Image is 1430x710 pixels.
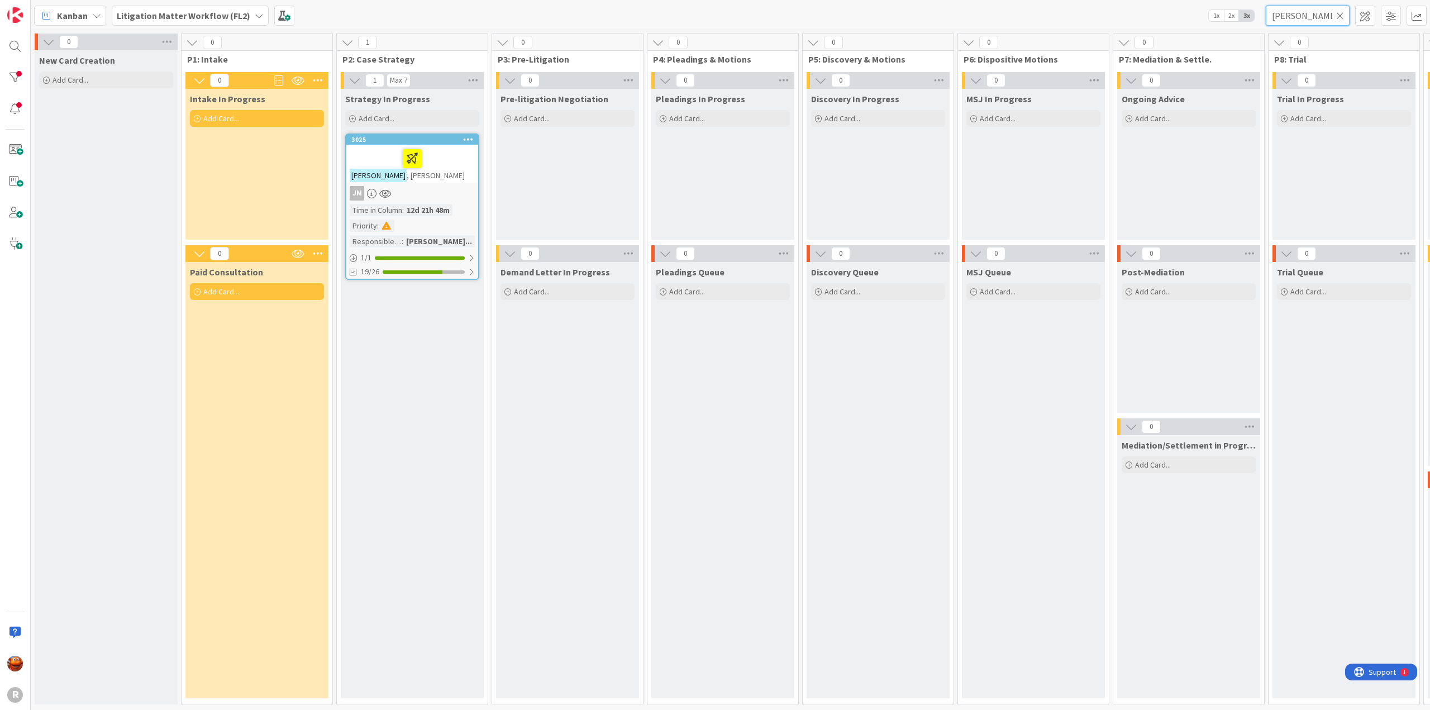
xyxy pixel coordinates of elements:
span: P4: Pleadings & Motions [653,54,784,65]
span: 1x [1209,10,1224,21]
span: 0 [831,247,850,260]
b: Litigation Matter Workflow (FL2) [117,10,250,21]
div: 3025 [351,136,478,144]
span: P2: Case Strategy [342,54,474,65]
span: 0 [1142,74,1161,87]
span: P8: Trial [1274,54,1405,65]
span: P3: Pre-Litigation [498,54,629,65]
div: 12d 21h 48m [404,204,452,216]
span: , [PERSON_NAME] [407,170,465,180]
span: 0 [513,36,532,49]
span: 0 [1142,247,1161,260]
img: KA [7,656,23,671]
span: 1 / 1 [361,252,371,264]
span: Add Card... [824,287,860,297]
div: Responsible Paralegal [350,235,402,247]
span: P7: Mediation & Settle. [1119,54,1250,65]
span: 1 [358,36,377,49]
span: Trial In Progress [1277,93,1344,104]
span: Discovery In Progress [811,93,899,104]
span: Add Card... [53,75,88,85]
div: 3025[PERSON_NAME], [PERSON_NAME] [346,135,478,183]
span: 0 [831,74,850,87]
span: 0 [986,247,1005,260]
mark: [PERSON_NAME] [350,169,407,182]
span: Add Card... [1290,113,1326,123]
span: MSJ In Progress [966,93,1032,104]
span: Add Card... [1135,113,1171,123]
span: Add Card... [359,113,394,123]
span: 0 [210,74,229,87]
span: 0 [59,35,78,49]
span: 0 [1142,420,1161,433]
span: : [402,204,404,216]
span: Paid Consultation [190,266,263,278]
span: Strategy In Progress [345,93,430,104]
span: Mediation/Settlement in Progress [1122,440,1256,451]
span: 0 [979,36,998,49]
span: Add Card... [980,287,1016,297]
span: 0 [1135,36,1153,49]
div: 3025 [346,135,478,145]
span: Ongoing Advice [1122,93,1185,104]
span: 1 [365,74,384,87]
span: Discovery Queue [811,266,879,278]
span: Add Card... [669,113,705,123]
span: 0 [1297,247,1316,260]
span: P5: Discovery & Motions [808,54,940,65]
span: 0 [676,74,695,87]
span: Add Card... [1290,287,1326,297]
div: JM [350,186,364,201]
span: 0 [521,247,540,260]
div: 1/1 [346,251,478,265]
div: [PERSON_NAME]... [403,235,475,247]
span: 0 [1290,36,1309,49]
span: Kanban [57,9,88,22]
span: 2x [1224,10,1239,21]
div: 1 [58,4,61,13]
span: Demand Letter In Progress [500,266,610,278]
span: 0 [1297,74,1316,87]
span: Pleadings In Progress [656,93,745,104]
span: New Card Creation [39,55,115,66]
span: MSJ Queue [966,266,1011,278]
div: JM [346,186,478,201]
span: : [377,220,379,232]
span: 19/26 [361,266,379,278]
span: Add Card... [669,287,705,297]
span: Trial Queue [1277,266,1323,278]
span: Add Card... [203,287,239,297]
span: Add Card... [514,287,550,297]
span: : [402,235,403,247]
span: 3x [1239,10,1254,21]
span: Add Card... [1135,287,1171,297]
span: 0 [210,247,229,260]
div: Max 7 [390,78,407,83]
span: P6: Dispositive Motions [964,54,1095,65]
span: 0 [986,74,1005,87]
span: Support [23,2,51,15]
span: 0 [521,74,540,87]
div: Time in Column [350,204,402,216]
span: Add Card... [203,113,239,123]
span: Add Card... [1135,460,1171,470]
span: Intake In Progress [190,93,265,104]
div: Priority [350,220,377,232]
span: Pre-litigation Negotiation [500,93,608,104]
span: Add Card... [980,113,1016,123]
span: 0 [669,36,688,49]
span: 0 [676,247,695,260]
span: Pleadings Queue [656,266,724,278]
span: 0 [203,36,222,49]
div: R [7,687,23,703]
span: P1: Intake [187,54,318,65]
span: Post-Mediation [1122,266,1185,278]
img: Visit kanbanzone.com [7,7,23,23]
span: Add Card... [514,113,550,123]
span: 0 [824,36,843,49]
span: Add Card... [824,113,860,123]
input: Quick Filter... [1266,6,1350,26]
